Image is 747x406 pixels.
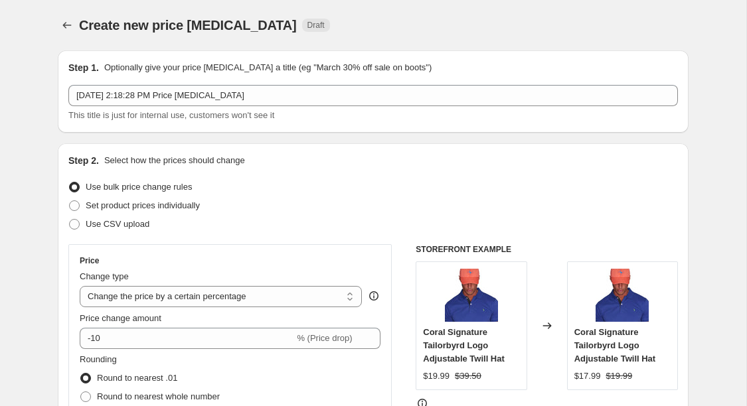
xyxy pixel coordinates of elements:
[68,110,274,120] span: This title is just for internal use, customers won't see it
[367,289,380,303] div: help
[307,20,325,31] span: Draft
[86,182,192,192] span: Use bulk price change rules
[68,154,99,167] h2: Step 2.
[104,154,245,167] p: Select how the prices should change
[104,61,432,74] p: Optionally give your price [MEDICAL_DATA] a title (eg "March 30% off sale on boots")
[596,269,649,322] img: 63_80x.jpg
[423,370,450,383] div: $19.99
[86,219,149,229] span: Use CSV upload
[80,255,99,266] h3: Price
[574,327,656,364] span: Coral Signature Tailorbyrd Logo Adjustable Twill Hat
[455,370,481,383] strike: $39.50
[97,373,177,383] span: Round to nearest .01
[68,85,678,106] input: 30% off holiday sale
[86,200,200,210] span: Set product prices individually
[297,333,352,343] span: % (Price drop)
[574,370,601,383] div: $17.99
[445,269,498,322] img: 63_80x.jpg
[80,328,294,349] input: -15
[80,313,161,323] span: Price change amount
[58,16,76,34] button: Price change jobs
[79,18,297,33] span: Create new price [MEDICAL_DATA]
[68,61,99,74] h2: Step 1.
[416,244,678,255] h6: STOREFRONT EXAMPLE
[423,327,505,364] span: Coral Signature Tailorbyrd Logo Adjustable Twill Hat
[80,271,129,281] span: Change type
[97,391,220,401] span: Round to nearest whole number
[80,354,117,364] span: Rounding
[606,370,632,383] strike: $19.99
